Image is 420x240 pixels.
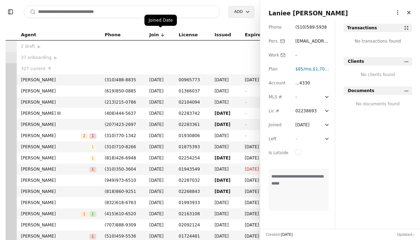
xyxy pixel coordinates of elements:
[105,77,136,82] span: ( 310 ) 488 - 8835
[245,133,246,138] span: -
[105,31,121,39] span: Phone
[347,24,377,31] div: Transactions
[38,44,40,50] span: ▶
[295,25,327,30] span: ( 510 ) 589 - 5938
[89,210,96,217] button: 1
[21,110,96,117] span: [PERSON_NAME] III
[21,65,45,72] span: 327 current
[344,71,412,78] div: No clients found
[215,99,237,106] span: [DATE]
[21,222,96,228] span: [PERSON_NAME]
[89,156,96,161] span: 1
[21,31,36,39] span: Agent
[105,189,136,194] span: ( 818 ) 860 - 9251
[179,132,206,139] span: 01930806
[179,121,206,128] span: 02283361
[48,66,51,72] span: ▼
[179,76,206,83] span: 00965773
[105,100,136,105] span: ( 213 ) 215 - 0786
[179,188,206,195] span: 02268843
[245,111,246,116] span: -
[149,31,159,39] span: Join
[295,107,317,114] div: 02238693
[81,210,88,217] button: 1
[413,233,414,237] span: -
[245,199,269,206] span: [DATE]
[295,136,297,141] span: -
[149,188,170,195] span: [DATE]
[269,66,288,73] div: Plan
[245,177,269,184] span: [DATE]
[269,149,288,156] div: Is Lotside
[81,133,88,139] span: 2
[21,199,96,206] span: [PERSON_NAME]
[245,89,246,93] span: -
[215,210,237,217] span: [DATE]
[149,121,170,128] span: [DATE]
[245,76,269,83] span: [DATE]
[215,88,237,95] span: [DATE]
[215,155,237,162] span: [DATE]
[149,88,170,95] span: [DATE]
[295,67,312,72] span: $85 /mo
[313,67,334,72] span: $1,700 fee
[149,199,170,206] span: [DATE]
[295,39,329,58] span: [EMAIL_ADDRESS][DOMAIN_NAME]
[21,121,96,128] span: [PERSON_NAME]
[105,144,136,149] span: ( 310 ) 710 - 8266
[21,99,96,106] span: [PERSON_NAME]
[295,93,308,100] div: -
[269,10,348,17] span: Laniee [PERSON_NAME]
[149,76,170,83] span: [DATE]
[21,166,89,173] span: [PERSON_NAME]
[245,188,269,195] span: [DATE]
[105,89,136,93] span: ( 619 ) 850 - 0885
[54,55,57,61] span: ▶
[149,210,170,217] span: [DATE]
[348,87,374,94] span: Documents
[105,111,136,116] span: ( 408 ) 444 - 5637
[149,233,170,240] span: [DATE]
[295,67,313,72] span: ,
[105,234,136,239] span: ( 510 ) 459 - 5536
[21,54,96,61] div: 37 onboarding
[105,223,136,227] span: ( 707 ) 888 - 9309
[105,167,136,172] span: ( 310 ) 350 - 3604
[149,99,170,106] span: [DATE]
[21,177,96,184] span: [PERSON_NAME]
[89,144,96,150] span: 1
[245,233,269,240] span: [DATE]
[89,143,96,150] button: 1
[149,166,170,173] span: [DATE]
[179,88,206,95] span: 01366037
[179,110,206,117] span: 02283742
[21,43,96,50] div: 2 draft
[21,88,96,95] span: [PERSON_NAME]
[245,31,264,39] span: Expires
[149,222,170,228] span: [DATE]
[215,76,237,83] span: [DATE]
[179,222,206,228] span: 02092124
[344,100,412,107] div: No documents found
[149,155,170,162] span: [DATE]
[215,166,237,173] span: [DATE]
[105,122,136,127] span: ( 207 ) 423 - 2697
[215,199,237,206] span: [DATE]
[215,222,237,228] span: [DATE]
[179,177,206,184] span: 02287032
[21,233,89,240] span: [PERSON_NAME]
[269,121,288,128] div: Joined
[269,80,288,87] div: Account
[144,15,177,26] div: Joined Date
[269,38,288,45] div: Pers.
[105,133,136,138] span: ( 310 ) 770 - 1342
[245,210,269,217] span: [DATE]
[21,76,96,83] span: [PERSON_NAME]
[344,38,412,49] div: No transactions found
[89,167,96,172] span: 1
[81,132,88,139] button: 2
[105,211,136,216] span: ( 415 ) 610 - 6520
[179,199,206,206] span: 01993933
[21,210,81,217] span: [PERSON_NAME]
[245,155,269,162] span: [DATE]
